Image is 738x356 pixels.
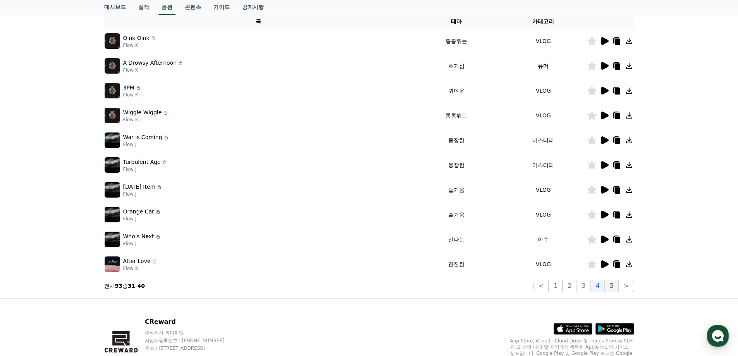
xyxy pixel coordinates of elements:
[605,280,619,292] button: 5
[413,78,500,103] td: 귀여운
[105,182,120,198] img: music
[24,257,29,263] span: 홈
[123,183,156,191] p: [DATE] Item
[123,42,157,48] p: Flow K
[105,207,120,222] img: music
[123,59,177,67] p: A Drowsy Afternoon
[105,33,120,49] img: music
[123,216,161,222] p: Flow J
[105,83,120,98] img: music
[500,202,587,227] td: VLOG
[104,282,145,290] p: 전체 중 -
[500,29,587,53] td: VLOG
[577,280,591,292] button: 3
[413,177,500,202] td: 즐거움
[120,257,129,263] span: 설정
[500,252,587,277] td: VLOG
[123,241,161,247] p: Flow J
[115,283,122,289] strong: 93
[549,280,563,292] button: 1
[138,283,145,289] strong: 40
[500,14,587,29] th: 카테고리
[500,153,587,177] td: 미스터리
[105,256,120,272] img: music
[619,280,634,292] button: >
[2,246,51,265] a: 홈
[123,92,141,98] p: Flow K
[145,330,239,336] p: 주식회사 와이피랩
[123,265,158,272] p: Flow K
[500,177,587,202] td: VLOG
[500,103,587,128] td: VLOG
[413,53,500,78] td: 호기심
[563,280,576,292] button: 2
[123,166,168,172] p: Flow J
[500,53,587,78] td: 유머
[413,29,500,53] td: 통통튀는
[500,78,587,103] td: VLOG
[145,345,239,351] p: 주소 : [STREET_ADDRESS]
[145,317,239,327] p: CReward
[123,84,134,92] p: 3PM
[413,252,500,277] td: 잔잔한
[413,14,500,29] th: 테마
[123,191,163,197] p: Flow J
[500,128,587,153] td: 미스터리
[105,108,120,123] img: music
[123,133,162,141] p: War is Coming
[128,283,135,289] strong: 31
[105,232,120,247] img: music
[104,14,413,29] th: 곡
[413,103,500,128] td: 통통튀는
[100,246,149,265] a: 설정
[413,202,500,227] td: 즐거움
[123,108,162,117] p: Wiggle Wiggle
[71,258,80,264] span: 대화
[533,280,549,292] button: <
[413,153,500,177] td: 웅장한
[123,117,169,123] p: Flow K
[123,158,161,166] p: Turbulent Age
[591,280,605,292] button: 4
[123,257,151,265] p: After Love
[105,157,120,173] img: music
[51,246,100,265] a: 대화
[123,67,184,73] p: Flow K
[413,128,500,153] td: 웅장한
[413,227,500,252] td: 신나는
[123,208,154,216] p: Orange Car
[500,227,587,252] td: 이슈
[145,337,239,344] p: 사업자등록번호 : [PHONE_NUMBER]
[123,232,154,241] p: Who’s Next
[105,58,120,74] img: music
[123,34,150,42] p: Oink Oink
[123,141,169,148] p: Flow J
[105,132,120,148] img: music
